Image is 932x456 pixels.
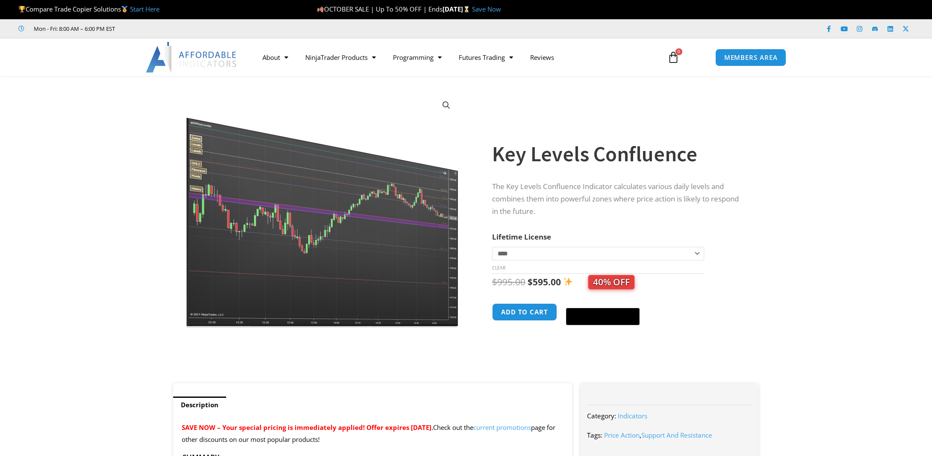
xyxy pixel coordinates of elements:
[121,6,128,12] img: 🥇
[450,47,522,67] a: Futures Trading
[254,47,658,67] nav: Menu
[492,139,742,169] h1: Key Levels Confluence
[618,412,647,420] a: Indicators
[384,47,450,67] a: Programming
[492,265,505,271] a: Clear options
[463,6,470,12] img: ⌛
[715,49,787,66] a: MEMBERS AREA
[675,48,682,55] span: 0
[566,308,640,325] button: Buy with GPay
[492,276,525,288] bdi: 995.00
[522,47,563,67] a: Reviews
[19,6,25,12] img: 🏆
[588,275,634,289] span: 40% OFF
[130,5,159,13] a: Start Here
[18,5,159,13] span: Compare Trade Copier Solutions
[442,5,472,13] strong: [DATE]
[604,431,712,439] span: ,
[655,45,692,70] a: 0
[473,423,531,432] a: current promotions
[186,91,460,328] img: Key Levels 1 | Affordable Indicators – NinjaTrader
[492,276,497,288] span: $
[724,54,778,61] span: MEMBERS AREA
[528,276,533,288] span: $
[127,24,255,33] iframe: Customer reviews powered by Trustpilot
[492,181,742,218] p: The Key Levels Confluence Indicator calculates various daily levels and combines them into powerf...
[641,431,712,439] a: Support And Resistance
[472,5,501,13] a: Save Now
[492,232,551,242] label: Lifetime License
[182,423,433,432] span: SAVE NOW – Your special pricing is immediately applied! Offer expires [DATE].
[604,431,640,439] a: Price Action
[317,5,442,13] span: OCTOBER SALE | Up To 50% OFF | Ends
[439,98,454,113] a: View full-screen image gallery
[32,24,115,34] span: Mon - Fri: 8:00 AM – 6:00 PM EST
[182,422,563,446] p: Check out the page for other discounts on our most popular products!
[254,47,297,67] a: About
[173,397,226,413] a: Description
[528,276,561,288] bdi: 595.00
[317,6,324,12] img: 🍂
[587,431,602,439] span: Tags:
[563,277,572,286] img: ✨
[146,42,238,73] img: LogoAI | Affordable Indicators – NinjaTrader
[564,302,641,303] iframe: Secure express checkout frame
[297,47,384,67] a: NinjaTrader Products
[492,303,557,321] button: Add to cart
[587,412,616,420] span: Category:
